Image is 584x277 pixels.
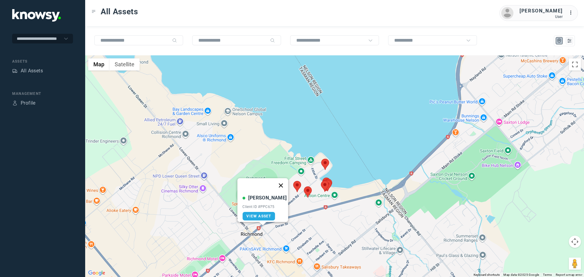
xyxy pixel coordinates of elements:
tspan: ... [569,10,575,15]
button: Toggle fullscreen view [569,58,581,71]
button: Keyboard shortcuts [474,273,500,277]
a: AssetsAll Assets [12,67,43,74]
div: Client ID #PPC675 [242,205,287,209]
div: Map [557,38,562,43]
div: All Assets [21,67,43,74]
span: Map data ©2025 Google [503,273,539,276]
a: ProfileProfile [12,99,36,107]
img: avatar.png [501,7,513,19]
a: Report a map error [556,273,582,276]
div: Search [270,38,275,43]
img: Application Logo [12,9,61,22]
span: All Assets [101,6,138,17]
div: Management [12,91,73,96]
a: Open this area in Google Maps (opens a new window) [87,269,107,277]
div: Profile [21,99,36,107]
div: Profile [12,100,18,106]
div: Toggle Menu [92,9,96,14]
button: Close [274,178,288,193]
div: Search [172,38,177,43]
div: : [569,9,576,17]
div: Assets [12,59,73,64]
button: Map camera controls [569,236,581,248]
div: [PERSON_NAME] [248,194,287,202]
button: Drag Pegman onto the map to open Street View [569,258,581,270]
span: View Asset [246,214,271,218]
button: Show satellite imagery [109,58,140,71]
div: List [567,38,572,43]
a: View Asset [242,212,275,220]
div: Assets [12,68,18,74]
div: [PERSON_NAME] [520,7,563,15]
button: Show street map [88,58,109,71]
img: Google [87,269,107,277]
div: User [520,15,563,19]
a: Terms (opens in new tab) [543,273,552,276]
div: : [569,9,576,16]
